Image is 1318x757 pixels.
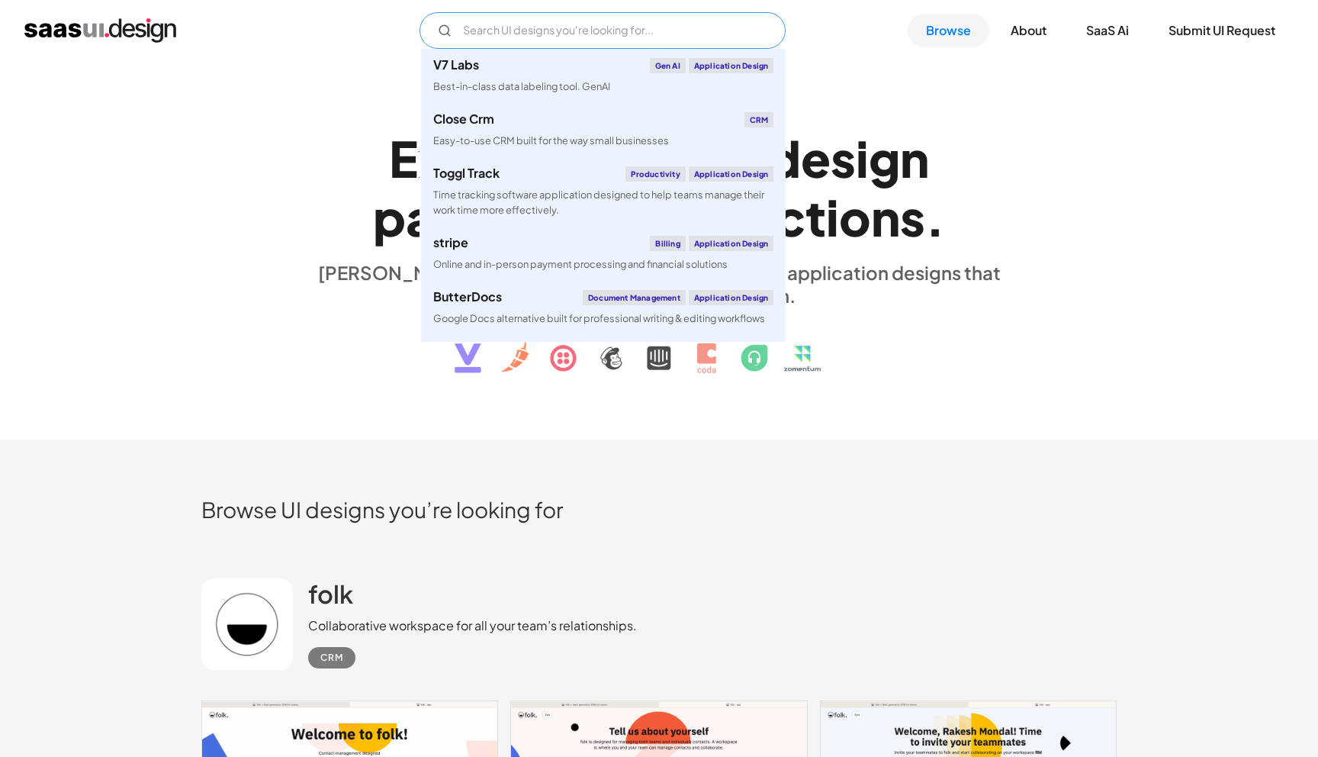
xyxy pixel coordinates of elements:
div: i [856,129,869,188]
div: Document Management [583,290,686,305]
div: Collaborative workspace for all your team’s relationships. [308,617,637,635]
div: Toggl Track [433,167,500,179]
div: stripe [433,237,468,249]
a: SaaS Ai [1068,14,1147,47]
h2: folk [308,578,353,609]
div: Best-in-class data labeling tool. GenAI [433,79,610,94]
div: x [418,129,446,188]
a: Toggl TrackProductivityApplication DesignTime tracking software application designed to help team... [421,157,786,226]
a: stripeBillingApplication DesignOnline and in-person payment processing and financial solutions [421,227,786,281]
a: klaviyoEmail MarketingApplication DesignCreate personalised customer experiences across email, SM... [421,335,786,404]
div: i [826,188,839,246]
div: CRM [744,112,774,127]
div: Application Design [689,236,774,251]
a: Browse [908,14,989,47]
div: Close Crm [433,113,494,125]
div: g [869,129,900,188]
div: s [900,188,925,246]
div: s [831,129,856,188]
a: Close CrmCRMEasy-to-use CRM built for the way small businesses [421,103,786,157]
a: folk [308,578,353,617]
a: home [24,18,176,43]
div: CRM [320,649,343,667]
img: text, icon, saas logo [428,307,890,386]
a: Submit UI Request [1150,14,1294,47]
h1: Explore SaaS UI design patterns & interactions. [308,129,1010,246]
a: V7 LabsGen AIApplication DesignBest-in-class data labeling tool. GenAI [421,49,786,103]
div: V7 Labs [433,59,479,71]
div: n [900,129,929,188]
div: Google Docs alternative built for professional writing & editing workflows [433,311,765,326]
div: Gen AI [650,58,686,73]
input: Search UI designs you're looking for... [420,12,786,49]
div: Billing [650,236,685,251]
div: c [776,188,805,246]
div: Application Design [689,290,774,305]
h2: Browse UI designs you’re looking for [201,496,1117,523]
div: Productivity [625,166,685,182]
div: e [801,129,831,188]
div: . [925,188,945,246]
div: a [406,188,434,246]
div: Application Design [689,58,774,73]
div: [PERSON_NAME] is a hand-picked collection of saas application designs that exhibit the best in cl... [308,261,1010,307]
div: p [373,188,406,246]
div: Easy-to-use CRM built for the way small businesses [433,134,669,148]
div: ButterDocs [433,291,502,303]
div: E [389,129,418,188]
div: Time tracking software application designed to help teams manage their work time more effectively. [433,188,773,217]
div: o [839,188,871,246]
div: n [871,188,900,246]
form: Email Form [420,12,786,49]
a: ButterDocsDocument ManagementApplication DesignGoogle Docs alternative built for professional wri... [421,281,786,335]
div: Application Design [689,166,774,182]
div: Online and in-person payment processing and financial solutions [433,257,728,272]
div: t [805,188,826,246]
a: About [992,14,1065,47]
